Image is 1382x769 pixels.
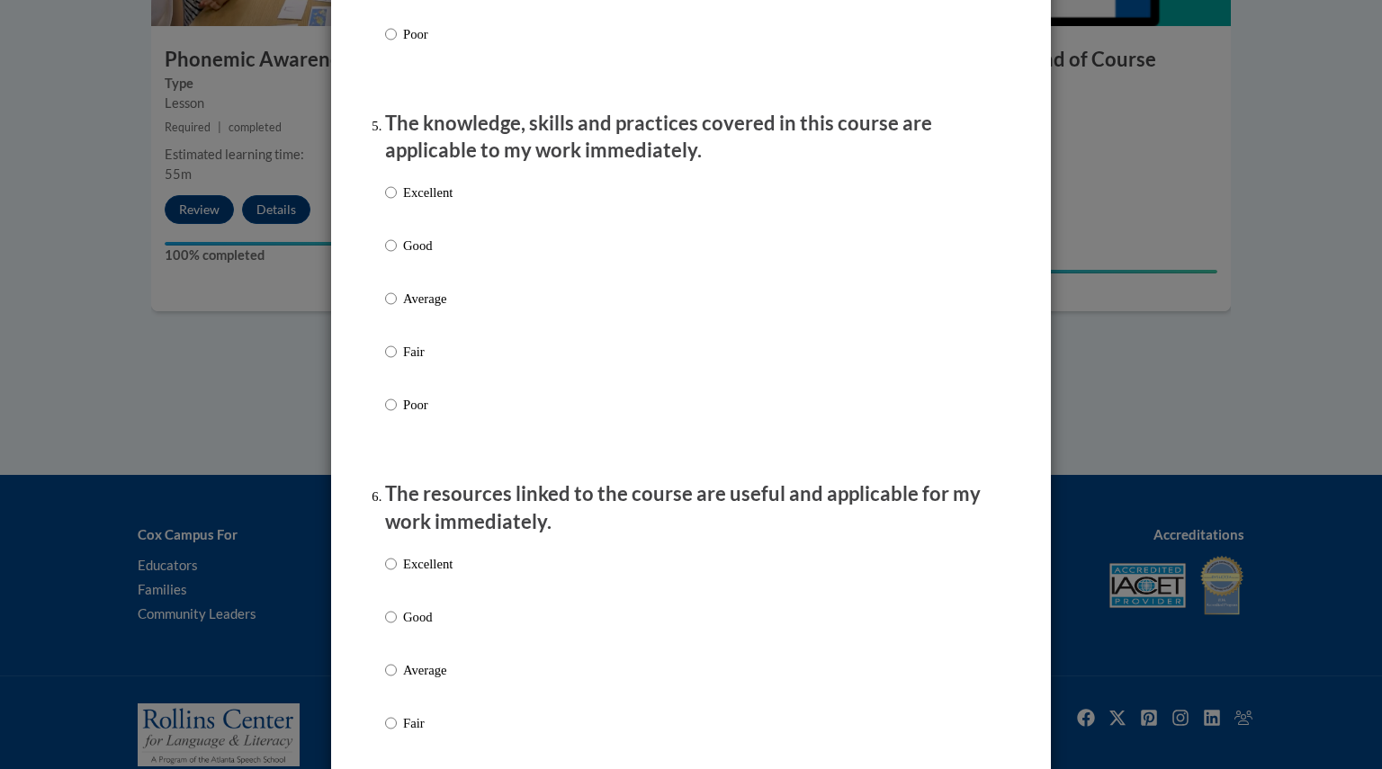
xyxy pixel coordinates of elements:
input: Average [385,289,397,308]
p: The knowledge, skills and practices covered in this course are applicable to my work immediately. [385,110,997,165]
p: Fair [403,342,453,362]
input: Fair [385,713,397,733]
input: Average [385,660,397,680]
p: Excellent [403,183,453,202]
input: Excellent [385,554,397,574]
p: Good [403,236,453,255]
p: Poor [403,24,453,44]
input: Good [385,607,397,627]
input: Fair [385,342,397,362]
p: Average [403,660,453,680]
input: Excellent [385,183,397,202]
p: Fair [403,713,453,733]
p: Excellent [403,554,453,574]
p: The resources linked to the course are useful and applicable for my work immediately. [385,480,997,536]
input: Good [385,236,397,255]
input: Poor [385,24,397,44]
p: Average [403,289,453,308]
p: Good [403,607,453,627]
input: Poor [385,395,397,415]
p: Poor [403,395,453,415]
